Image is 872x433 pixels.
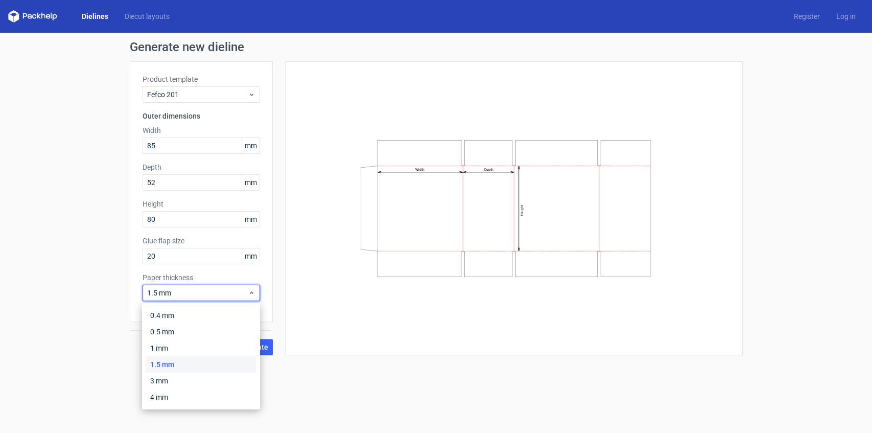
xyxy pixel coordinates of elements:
div: 0.5 mm [146,324,256,340]
span: Fefco 201 [147,89,248,100]
a: Diecut layouts [116,11,178,21]
label: Paper thickness [143,272,260,283]
label: Width [143,125,260,135]
text: Width [415,168,424,172]
span: mm [242,248,260,264]
span: 1.5 mm [147,288,248,298]
div: 0.4 mm [146,307,256,324]
label: Height [143,199,260,209]
a: Dielines [74,11,116,21]
label: Depth [143,162,260,172]
div: 4 mm [146,389,256,405]
text: Height [520,205,524,216]
a: Log in [828,11,864,21]
span: mm [242,212,260,227]
label: Glue flap size [143,236,260,246]
div: 1.5 mm [146,356,256,373]
h1: Generate new dieline [130,41,743,53]
div: 1 mm [146,340,256,356]
a: Register [786,11,828,21]
text: Depth [484,168,493,172]
h3: Outer dimensions [143,111,260,121]
span: mm [242,138,260,153]
label: Product template [143,74,260,84]
span: mm [242,175,260,190]
div: 3 mm [146,373,256,389]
